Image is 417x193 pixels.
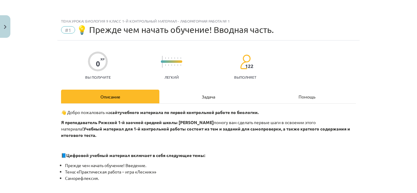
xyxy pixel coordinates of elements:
img: icon-short-line-57e1e144782c952c97e751825c79c345078a6d821885a25fce030b3d8c18986b.svg [174,64,175,66]
img: icon-short-line-57e1e144782c952c97e751825c79c345078a6d821885a25fce030b3d8c18986b.svg [168,64,169,66]
font: Учебный материал для 1-й контрольной работы состоит из тем и заданий для самопроверки, а также кр... [61,126,350,138]
font: сайт [110,109,120,115]
font: 💡 Прежде чем начать обучение! Вводная часть. [77,25,274,35]
img: students-c634bb4e5e11cddfef0936a35e636f08e4e9abd3cc4e673bd6f9a4125e45ecb1.svg [240,54,251,70]
img: icon-close-lesson-0947bae3869378f0d4975bcd49f059093ad1ed9edebbc8119c70593378902aed.svg [4,25,6,29]
font: учебного материала по первой контрольной работе по биологии. [120,109,259,115]
img: icon-short-line-57e1e144782c952c97e751825c79c345078a6d821885a25fce030b3d8c18986b.svg [168,57,169,59]
img: icon-short-line-57e1e144782c952c97e751825c79c345078a6d821885a25fce030b3d8c18986b.svg [165,57,166,59]
font: 122 [245,63,253,69]
font: выполняет [234,75,256,80]
font: Тема урока: Биология 9 класс 1-й контрольный материал - лабораторная работа № 1 [61,19,230,23]
img: icon-long-line-d9ea69661e0d244f92f715978eff75569469978d946b2353a9bb055b3ed8787d.svg [162,56,163,68]
font: Саморефлексия. [65,175,99,181]
font: Цифровой учебный материал включает в себя следующие темы: [66,152,205,158]
font: Тема: «Практическая работа – игра «Лесник»» [65,169,156,174]
img: icon-short-line-57e1e144782c952c97e751825c79c345078a6d821885a25fce030b3d8c18986b.svg [165,64,166,66]
font: Помощь [299,94,315,99]
img: icon-short-line-57e1e144782c952c97e751825c79c345078a6d821885a25fce030b3d8c18986b.svg [171,57,172,59]
font: Прежде чем начать обучение! Введение. [65,163,146,168]
img: icon-short-line-57e1e144782c952c97e751825c79c345078a6d821885a25fce030b3d8c18986b.svg [171,64,172,66]
font: Легкий [165,75,179,80]
img: icon-short-line-57e1e144782c952c97e751825c79c345078a6d821885a25fce030b3d8c18986b.svg [174,57,175,59]
font: 👋 Добро пожаловать на [61,109,110,115]
font: XP [100,57,104,61]
font: 0 [96,59,100,68]
font: Задача [202,94,215,99]
font: Я преподаватель Рижской 1-й заочной средней школы [PERSON_NAME] [61,120,214,125]
font: Вы получите [85,75,111,80]
font: Описание [100,94,120,99]
font: 📘 [61,152,66,158]
font: #1 [65,27,71,33]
